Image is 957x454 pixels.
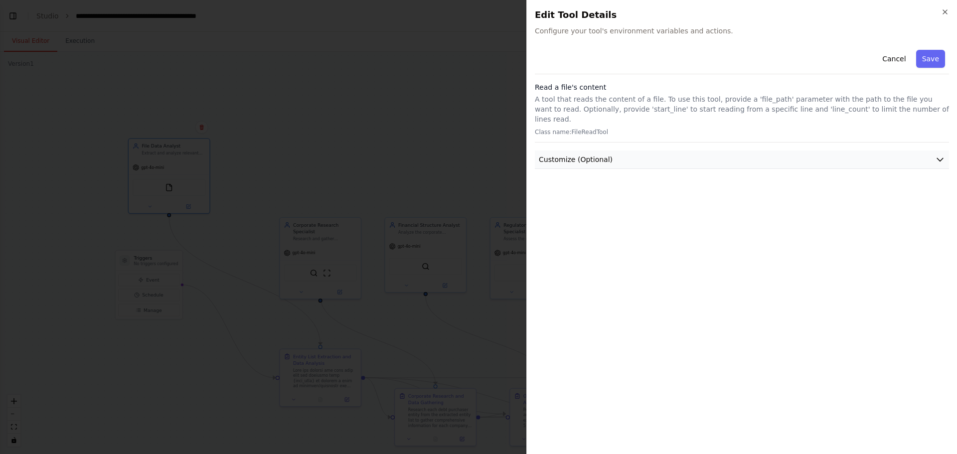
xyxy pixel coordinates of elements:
[876,50,912,68] button: Cancel
[535,26,949,36] span: Configure your tool's environment variables and actions.
[535,151,949,169] button: Customize (Optional)
[539,154,613,164] span: Customize (Optional)
[535,82,949,92] h3: Read a file's content
[535,128,949,136] p: Class name: FileReadTool
[535,8,949,22] h2: Edit Tool Details
[535,94,949,124] p: A tool that reads the content of a file. To use this tool, provide a 'file_path' parameter with t...
[916,50,945,68] button: Save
